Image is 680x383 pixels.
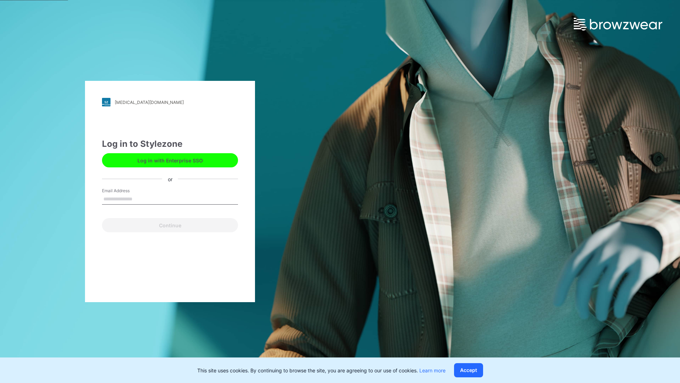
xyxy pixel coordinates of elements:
[102,138,238,150] div: Log in to Stylezone
[574,18,662,30] img: browzwear-logo.e42bd6dac1945053ebaf764b6aa21510.svg
[419,367,446,373] a: Learn more
[102,153,238,167] button: Log in with Enterprise SSO
[115,100,184,105] div: [MEDICAL_DATA][DOMAIN_NAME]
[102,98,110,106] img: stylezone-logo.562084cfcfab977791bfbf7441f1a819.svg
[102,98,238,106] a: [MEDICAL_DATA][DOMAIN_NAME]
[454,363,483,377] button: Accept
[102,188,152,194] label: Email Address
[162,175,178,183] div: or
[197,367,446,374] p: This site uses cookies. By continuing to browse the site, you are agreeing to our use of cookies.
